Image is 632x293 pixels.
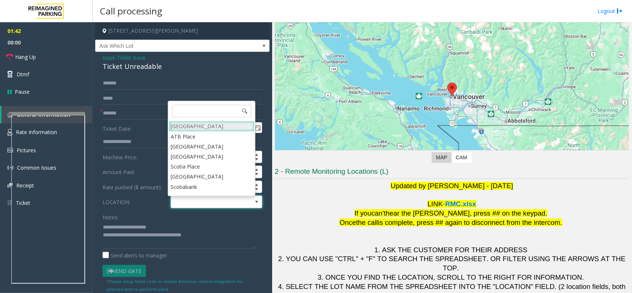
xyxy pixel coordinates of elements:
img: 'icon' [7,183,13,188]
div: 601 West Cordova Street, Vancouver, BC [447,83,457,96]
span: the call [356,219,378,226]
span: Ask Which Lot [96,40,234,52]
span: Toggle popup [254,123,262,133]
button: Vend Gate [103,265,146,277]
span: If you [355,209,372,217]
div: Ticket Unreadable [103,61,262,71]
span: 3. ONCE YOU FIND THE LOCATION, SCROLL TO THE RIGHT FOR INFORMATION. [318,273,584,281]
label: Rate pushed ($ amount): [101,181,169,193]
span: 2. YOU CAN USE "CTRL" + "F" TO SEARCH THE SPREADSHEET. OR FILTER USING THE ARROWS AT THE TOP. [278,255,628,272]
span: Decrease value [251,157,262,163]
label: Machine Price: [101,151,169,163]
img: 'icon' [7,148,13,153]
span: General Information [17,111,70,118]
span: Issue [103,54,115,61]
span: RMC.xlsx [445,200,476,208]
span: is complete, press ## again to disconnect from the intercom. [378,219,562,226]
li: [GEOGRAPHIC_DATA] [169,172,254,182]
span: Updated by [PERSON_NAME] - [DATE] [391,182,513,190]
li: [GEOGRAPHIC_DATA] [169,121,254,131]
label: Ticket Date: [101,122,169,133]
span: Ticket Issue [117,54,146,61]
a: Logout [598,7,623,15]
span: 1. ASK THE CUSTOMER FOR THEIR ADDRESS [374,246,528,254]
span: hear the [PERSON_NAME], press ## on the keypad. [386,209,548,217]
li: [GEOGRAPHIC_DATA] [169,192,254,202]
a: RMC.xlsx [445,202,476,207]
label: LOCATION: [101,196,169,208]
label: Amount Paid: [101,166,169,178]
img: 'icon' [7,200,12,206]
h4: [STREET_ADDRESS][PERSON_NAME] [95,22,270,40]
label: CAM [451,152,472,163]
img: 'icon' [7,112,13,117]
span: Decrease value [251,187,262,193]
span: Once [340,219,356,226]
li: [GEOGRAPHIC_DATA] [169,141,254,152]
li: Scotia Place [169,162,254,172]
a: General Information [1,106,93,123]
img: 'icon' [7,165,13,171]
li: [GEOGRAPHIC_DATA] [169,152,254,162]
span: Hang Up [15,53,36,61]
span: - [115,54,146,61]
small: Please setup Vend code or enable Revenue control integration for selected lane to perform vend [106,279,243,292]
h3: 2 - Remote Monitoring Locations (L) [275,167,629,179]
label: Send alerts to manager [103,252,167,259]
span: Increase value [251,166,262,172]
li: Scotiabank [169,182,254,192]
img: 'icon' [7,129,12,136]
span: - [443,200,445,208]
span: Increase value [251,181,262,187]
span: Dtmf [17,70,29,78]
span: Pause [15,88,30,96]
li: ATB Place [169,131,254,141]
span: LINK [428,200,443,208]
span: Increase value [251,151,262,157]
img: logout [617,7,623,15]
h3: Call processing [96,2,166,20]
span: can't [371,209,386,217]
label: Map [432,152,452,163]
label: Notes: [103,211,118,221]
span: Decrease value [251,172,262,178]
